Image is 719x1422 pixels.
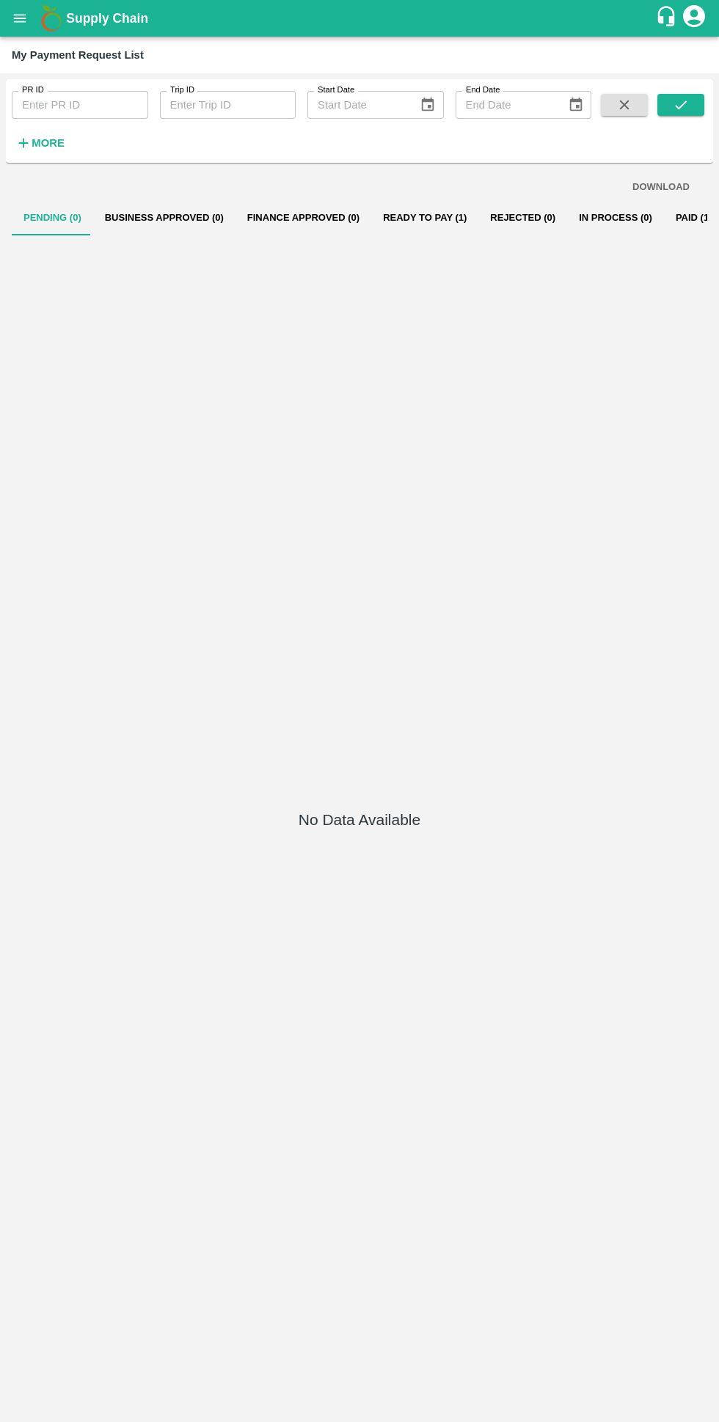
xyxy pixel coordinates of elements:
button: More [12,131,68,155]
a: Supply Chain [66,8,655,29]
input: Enter Trip ID [160,91,296,119]
div: My Payment Request List [12,45,144,65]
div: account of current user [681,3,707,34]
button: Business Approved (0) [93,200,236,235]
button: In Process (0) [567,200,664,235]
button: Rejected (0) [478,200,567,235]
label: Start Date [318,84,354,96]
button: Choose date [414,91,442,119]
button: Pending (0) [12,200,93,235]
input: End Date [456,91,556,119]
label: End Date [466,84,500,96]
button: Choose date [562,91,590,119]
button: open drawer [3,1,37,35]
strong: More [32,137,65,149]
label: PR ID [22,84,44,96]
b: Supply Chain [66,11,148,26]
button: DOWNLOAD [627,175,696,200]
div: customer-support [655,5,681,32]
button: Ready To Pay (1) [371,200,478,235]
input: Enter PR ID [12,91,148,119]
img: logo [37,4,66,33]
h5: No Data Available [299,810,420,830]
button: Finance Approved (0) [236,200,371,235]
label: Trip ID [170,84,194,96]
input: Start Date [307,91,408,119]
